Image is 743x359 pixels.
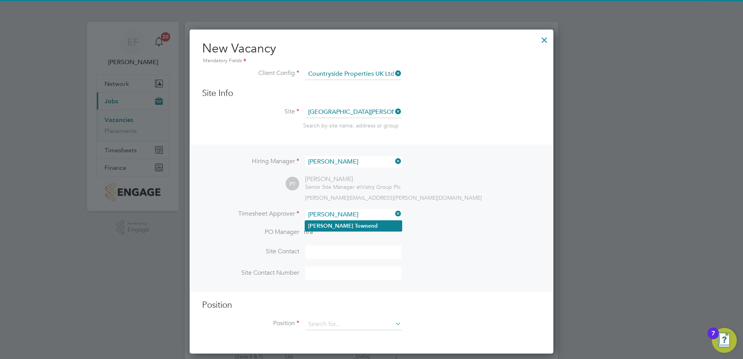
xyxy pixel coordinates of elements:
[303,122,399,129] span: Search by site name, address or group
[305,319,401,330] input: Search for...
[305,68,401,80] input: Search for...
[202,57,541,65] div: Mandatory Fields
[305,156,401,167] input: Search for...
[712,328,737,353] button: Open Resource Center, 7 new notifications
[202,228,299,236] label: PO Manager
[286,177,299,191] span: PT
[308,223,353,229] b: [PERSON_NAME]
[305,194,482,201] span: [PERSON_NAME][EMAIL_ADDRESS][PERSON_NAME][DOMAIN_NAME]
[202,88,541,99] h3: Site Info
[712,333,715,343] div: 7
[202,247,299,256] label: Site Contact
[305,209,401,220] input: Search for...
[202,319,299,328] label: Position
[202,210,299,218] label: Timesheet Approver
[355,223,378,229] b: Townend
[202,269,299,277] label: Site Contact Number
[202,108,299,116] label: Site
[202,40,541,65] h2: New Vacancy
[202,300,541,311] h3: Position
[304,228,313,236] span: n/a
[202,69,299,77] label: Client Config
[202,157,299,166] label: Hiring Manager
[305,183,361,190] span: Senior Site Manager at
[305,183,401,190] div: Vistry Group Plc
[305,106,401,118] input: Search for...
[305,175,401,183] div: [PERSON_NAME]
